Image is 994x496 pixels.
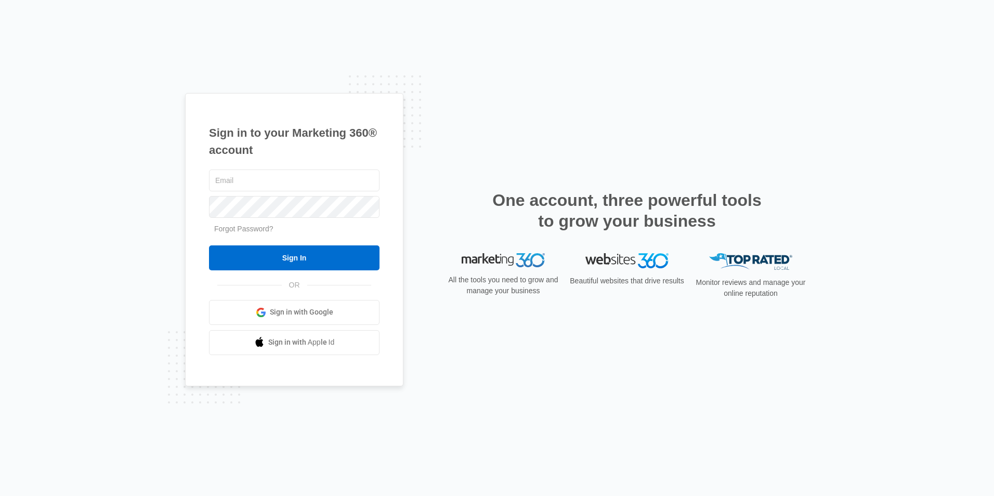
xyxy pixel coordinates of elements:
[445,275,561,296] p: All the tools you need to grow and manage your business
[489,190,765,231] h2: One account, three powerful tools to grow your business
[209,300,380,325] a: Sign in with Google
[709,253,792,270] img: Top Rated Local
[209,330,380,355] a: Sign in with Apple Id
[209,169,380,191] input: Email
[692,277,809,299] p: Monitor reviews and manage your online reputation
[270,307,333,318] span: Sign in with Google
[268,337,335,348] span: Sign in with Apple Id
[209,124,380,159] h1: Sign in to your Marketing 360® account
[585,253,669,268] img: Websites 360
[282,280,307,291] span: OR
[214,225,273,233] a: Forgot Password?
[209,245,380,270] input: Sign In
[462,253,545,268] img: Marketing 360
[569,276,685,286] p: Beautiful websites that drive results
